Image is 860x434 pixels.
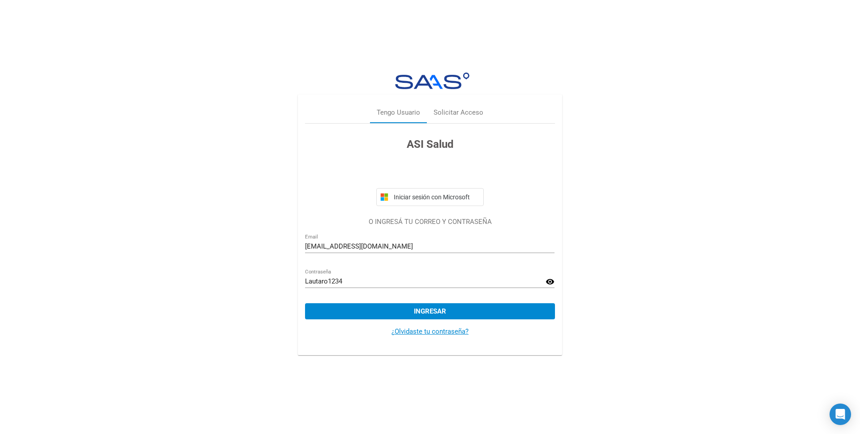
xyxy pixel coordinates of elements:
span: Ingresar [414,307,446,315]
div: Solicitar Acceso [434,107,483,118]
button: Ingresar [305,303,555,319]
p: O INGRESÁ TU CORREO Y CONTRASEÑA [305,217,555,227]
button: Iniciar sesión con Microsoft [376,188,484,206]
h3: ASI Salud [305,136,555,152]
span: Iniciar sesión con Microsoft [392,193,480,201]
div: Tengo Usuario [377,107,420,118]
iframe: Botón de Acceder con Google [372,162,488,182]
div: Open Intercom Messenger [830,404,851,425]
mat-icon: visibility [546,276,555,287]
a: ¿Olvidaste tu contraseña? [391,327,469,335]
